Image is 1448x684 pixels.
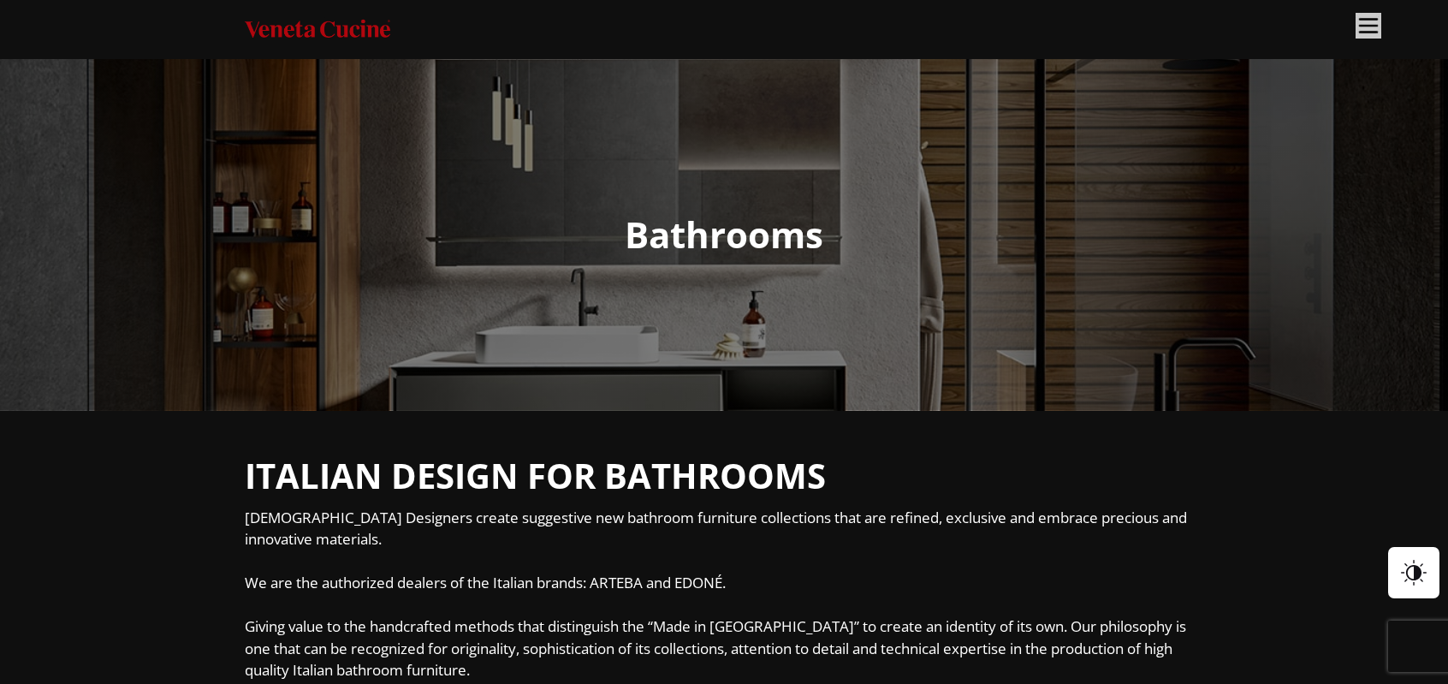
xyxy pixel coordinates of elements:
[245,616,1203,681] p: Giving value to the handcrafted methods that distinguish the “Made in [GEOGRAPHIC_DATA]” to creat...
[245,572,1203,594] p: We are the authorized dealers of the Italian brands: ARTEBA and EDONÉ.
[245,445,826,507] h2: ITALIAN DESIGN FOR BATHROOMS
[245,17,390,42] img: Veneta Cucine USA
[1356,13,1381,39] img: burger-menu-svgrepo-com-30x30.jpg
[245,507,1203,550] p: [DEMOGRAPHIC_DATA] Designers create suggestive new bathroom furniture collections that are refine...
